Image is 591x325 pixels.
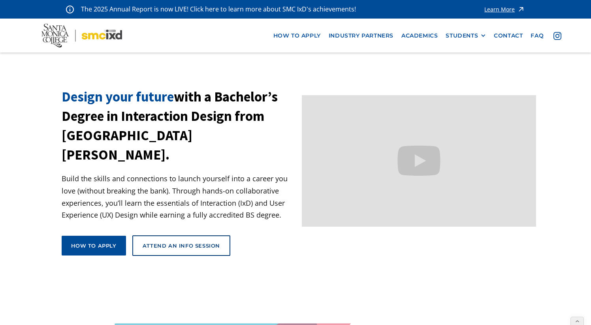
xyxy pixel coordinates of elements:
[62,88,174,105] span: Design your future
[143,242,220,249] div: Attend an Info Session
[302,95,536,227] iframe: Design your future with a Bachelor's Degree in Interaction Design from Santa Monica College
[269,28,325,43] a: how to apply
[527,28,548,43] a: faq
[62,87,296,165] h1: with a Bachelor’s Degree in Interaction Design from [GEOGRAPHIC_DATA][PERSON_NAME].
[484,4,525,15] a: Learn More
[132,235,230,256] a: Attend an Info Session
[325,28,397,43] a: industry partners
[397,28,442,43] a: Academics
[484,7,515,12] div: Learn More
[553,32,561,40] img: icon - instagram
[81,4,357,15] p: The 2025 Annual Report is now LIVE! Click here to learn more about SMC IxD's achievements!
[62,173,296,221] p: Build the skills and connections to launch yourself into a career you love (without breaking the ...
[41,24,122,47] img: Santa Monica College - SMC IxD logo
[517,4,525,15] img: icon - arrow - alert
[66,5,74,13] img: icon - information - alert
[490,28,527,43] a: contact
[446,32,478,39] div: STUDENTS
[71,242,117,249] div: How to apply
[62,236,126,255] a: How to apply
[446,32,486,39] div: STUDENTS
